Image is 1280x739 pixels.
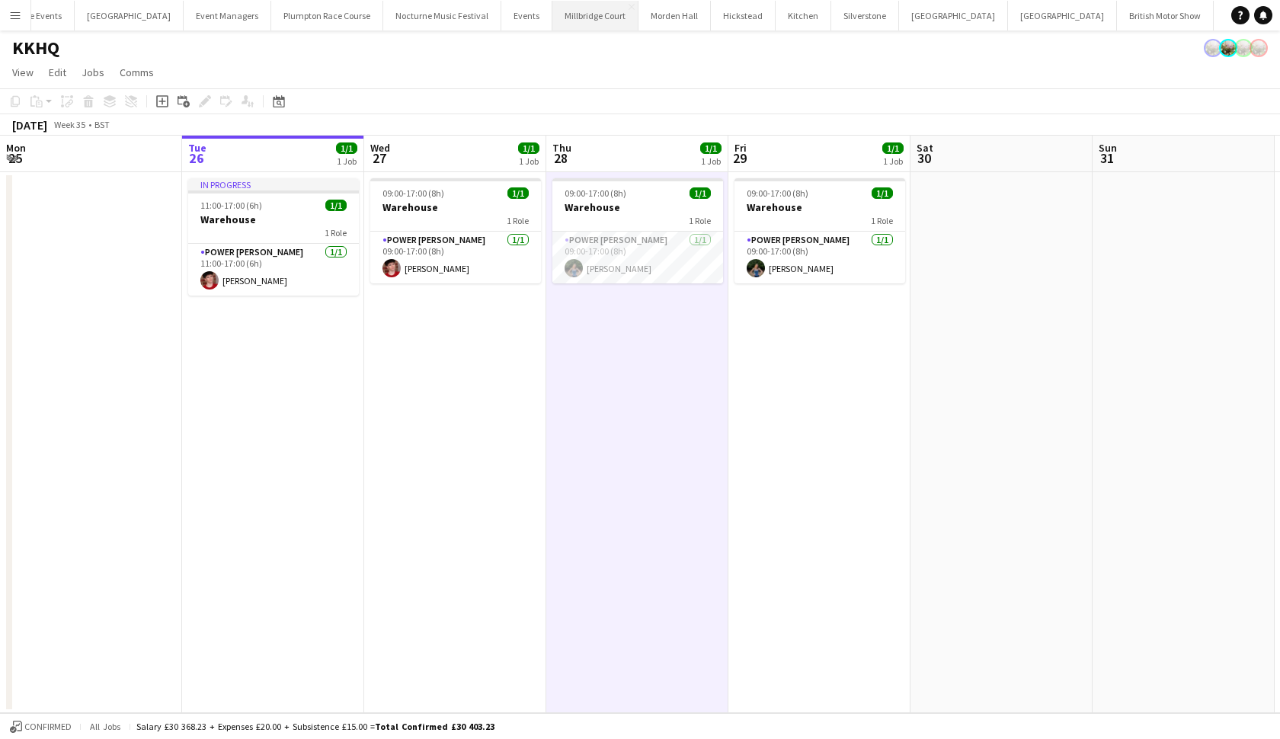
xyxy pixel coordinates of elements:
span: Thu [552,141,571,155]
app-job-card: In progress11:00-17:00 (6h)1/1Warehouse1 RolePower [PERSON_NAME]1/111:00-17:00 (6h)[PERSON_NAME] [188,178,359,296]
button: [GEOGRAPHIC_DATA] [1008,1,1117,30]
h1: KKHQ [12,37,59,59]
app-user-avatar: Staffing Manager [1204,39,1222,57]
span: 1/1 [518,142,539,154]
span: Comms [120,66,154,79]
span: 11:00-17:00 (6h) [200,200,262,211]
span: 1 Role [325,227,347,238]
span: 1/1 [690,187,711,199]
button: Millbridge Court [552,1,638,30]
span: Sun [1099,141,1117,155]
div: 1 Job [701,155,721,167]
button: Confirmed [8,718,74,735]
app-job-card: 09:00-17:00 (8h)1/1Warehouse1 RolePower [PERSON_NAME]1/109:00-17:00 (8h)[PERSON_NAME] [370,178,541,283]
app-job-card: 09:00-17:00 (8h)1/1Warehouse1 RolePower [PERSON_NAME]1/109:00-17:00 (8h)[PERSON_NAME] [734,178,905,283]
div: 1 Job [519,155,539,167]
button: [GEOGRAPHIC_DATA] [899,1,1008,30]
app-job-card: 09:00-17:00 (8h)1/1Warehouse1 RolePower [PERSON_NAME]1/109:00-17:00 (8h)[PERSON_NAME] [552,178,723,283]
div: BST [94,119,110,130]
span: Confirmed [24,721,72,732]
h3: Warehouse [552,200,723,214]
span: Mon [6,141,26,155]
span: 09:00-17:00 (8h) [747,187,808,199]
div: Salary £30 368.23 + Expenses £20.00 + Subsistence £15.00 = [136,721,494,732]
span: 1/1 [872,187,893,199]
span: View [12,66,34,79]
app-card-role: Power [PERSON_NAME]1/109:00-17:00 (8h)[PERSON_NAME] [370,232,541,283]
button: Nocturne Music Festival [383,1,501,30]
span: 30 [914,149,933,167]
button: Event Managers [184,1,271,30]
button: Morden Hall [638,1,711,30]
span: 1 Role [507,215,529,226]
button: British Motor Show [1117,1,1214,30]
button: [GEOGRAPHIC_DATA] [75,1,184,30]
button: Plumpton Race Course [271,1,383,30]
app-user-avatar: Staffing Manager [1219,39,1237,57]
a: Jobs [75,62,110,82]
span: 09:00-17:00 (8h) [565,187,626,199]
span: 28 [550,149,571,167]
span: 25 [4,149,26,167]
app-card-role: Power [PERSON_NAME]1/109:00-17:00 (8h)[PERSON_NAME] [734,232,905,283]
span: Edit [49,66,66,79]
h3: Warehouse [370,200,541,214]
span: 1 Role [871,215,893,226]
span: 27 [368,149,390,167]
button: Events [501,1,552,30]
button: Kitchen [776,1,831,30]
span: 1/1 [325,200,347,211]
span: 1/1 [507,187,529,199]
span: Week 35 [50,119,88,130]
a: Comms [114,62,160,82]
span: 26 [186,149,206,167]
span: Fri [734,141,747,155]
app-user-avatar: Staffing Manager [1234,39,1253,57]
app-user-avatar: Staffing Manager [1250,39,1268,57]
span: Jobs [82,66,104,79]
app-card-role: Power [PERSON_NAME]1/111:00-17:00 (6h)[PERSON_NAME] [188,244,359,296]
h3: Warehouse [734,200,905,214]
button: KKHQ [1214,1,1262,30]
div: In progress [188,178,359,190]
span: Tue [188,141,206,155]
h3: Warehouse [188,213,359,226]
span: 1 Role [689,215,711,226]
span: 31 [1096,149,1117,167]
span: 29 [732,149,747,167]
span: Total Confirmed £30 403.23 [375,721,494,732]
span: Wed [370,141,390,155]
span: 1/1 [882,142,904,154]
span: Sat [917,141,933,155]
span: All jobs [87,721,123,732]
a: Edit [43,62,72,82]
span: 09:00-17:00 (8h) [382,187,444,199]
button: Hickstead [711,1,776,30]
div: [DATE] [12,117,47,133]
div: 1 Job [337,155,357,167]
span: 1/1 [336,142,357,154]
a: View [6,62,40,82]
app-card-role: Power [PERSON_NAME]1/109:00-17:00 (8h)[PERSON_NAME] [552,232,723,283]
div: 1 Job [883,155,903,167]
button: Silverstone [831,1,899,30]
span: 1/1 [700,142,722,154]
